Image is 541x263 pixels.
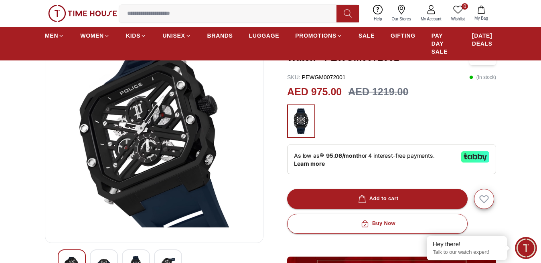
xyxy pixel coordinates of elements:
[387,3,416,24] a: Our Stores
[162,32,185,40] span: UNISEX
[45,32,58,40] span: MEN
[126,28,146,43] a: KIDS
[472,32,496,48] span: [DATE] DEALS
[432,32,456,56] span: PAY DAY SALE
[359,32,375,40] span: SALE
[287,74,300,80] span: SKU :
[359,219,395,228] div: Buy Now
[287,84,342,100] h2: AED 975.00
[207,28,233,43] a: BRANDS
[470,4,493,23] button: My Bag
[249,32,280,40] span: LUGGAGE
[80,32,104,40] span: WOMEN
[391,32,415,40] span: GIFTING
[80,28,110,43] a: WOMEN
[417,16,445,22] span: My Account
[446,3,470,24] a: 0Wishlist
[348,84,408,100] h3: AED 1219.00
[433,249,501,256] p: Talk to our watch expert!
[287,189,468,209] button: Add to cart
[287,214,468,234] button: Buy Now
[448,16,468,22] span: Wishlist
[515,237,537,259] div: Chat Widget
[48,5,117,22] img: ...
[287,73,346,81] p: PEWGM0072001
[391,28,415,43] a: GIFTING
[469,73,496,81] p: ( In stock )
[52,44,257,236] img: POLICE Men's Chronograph Blue Dial Watch - PEWGM0072001
[249,28,280,43] a: LUGGAGE
[207,32,233,40] span: BRANDS
[433,240,501,248] div: Hey there!
[369,3,387,24] a: Help
[295,28,342,43] a: PROMOTIONS
[357,194,399,203] div: Add to cart
[162,28,191,43] a: UNISEX
[359,28,375,43] a: SALE
[432,28,456,59] a: PAY DAY SALE
[126,32,140,40] span: KIDS
[295,32,336,40] span: PROMOTIONS
[472,28,496,51] a: [DATE] DEALS
[45,28,64,43] a: MEN
[291,108,311,134] img: ...
[371,16,385,22] span: Help
[389,16,414,22] span: Our Stores
[462,3,468,10] span: 0
[471,15,491,21] span: My Bag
